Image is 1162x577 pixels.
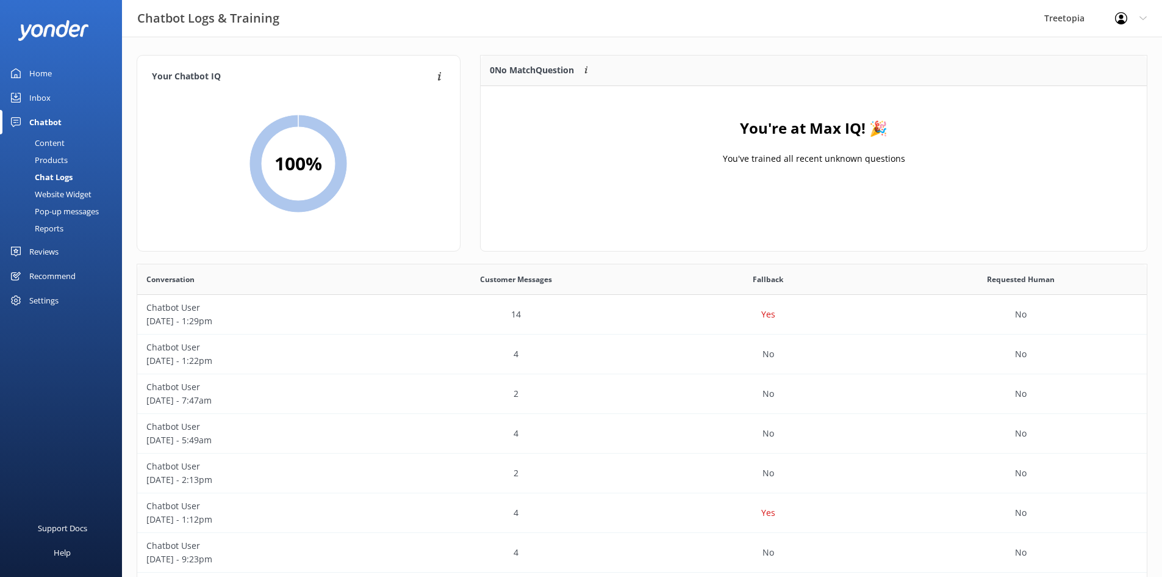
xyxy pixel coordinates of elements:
p: [DATE] - 1:22pm [146,354,381,368]
a: Reports [7,220,122,237]
p: [DATE] - 2:13pm [146,473,381,487]
p: No [762,347,774,361]
p: Chatbot User [146,420,381,434]
p: Yes [761,506,775,520]
a: Pop-up messages [7,203,122,220]
div: row [137,454,1147,493]
p: [DATE] - 7:47am [146,394,381,407]
p: No [1015,308,1027,321]
p: Chatbot User [146,341,381,354]
p: 2 [514,466,518,480]
p: No [1015,466,1027,480]
div: Reports [7,220,63,237]
p: 2 [514,387,518,401]
div: row [137,533,1147,573]
p: No [762,387,774,401]
div: Support Docs [38,516,87,540]
div: row [137,295,1147,335]
span: Customer Messages [480,274,552,285]
div: row [137,335,1147,374]
p: Chatbot User [146,539,381,553]
div: Inbox [29,85,51,110]
p: [DATE] - 1:12pm [146,513,381,526]
a: Content [7,134,122,151]
div: Pop-up messages [7,203,99,220]
p: 4 [514,427,518,440]
p: 14 [511,308,521,321]
p: No [1015,427,1027,440]
div: Website Widget [7,186,91,203]
p: Chatbot User [146,380,381,394]
p: 4 [514,546,518,559]
span: Conversation [146,274,195,285]
div: Content [7,134,65,151]
a: Products [7,151,122,169]
p: Chatbot User [146,499,381,513]
p: No [1015,347,1027,361]
div: grid [481,86,1147,208]
div: Settings [29,288,59,313]
p: 4 [514,506,518,520]
img: yonder-white-logo.png [18,20,88,40]
p: 0 No Match Question [490,64,574,77]
div: Chatbot [29,110,62,134]
div: row [137,414,1147,454]
div: Recommend [29,264,76,288]
div: Home [29,61,52,85]
div: Chat Logs [7,169,73,186]
h3: Chatbot Logs & Training [137,9,279,28]
div: row [137,374,1147,414]
p: Chatbot User [146,301,381,314]
div: Reviews [29,239,59,264]
a: Chat Logs [7,169,122,186]
h4: You're at Max IQ! 🎉 [740,117,888,140]
p: [DATE] - 1:29pm [146,314,381,328]
p: No [1015,506,1027,520]
p: [DATE] - 9:23pm [146,553,381,566]
p: [DATE] - 5:49am [146,434,381,447]
p: You've trained all recent unknown questions [722,152,905,165]
p: 4 [514,347,518,361]
div: Products [7,151,68,169]
p: Chatbot User [146,460,381,473]
p: No [1015,546,1027,559]
p: No [762,427,774,440]
p: No [762,546,774,559]
div: Help [54,540,71,565]
h2: 100 % [274,149,322,178]
p: No [762,466,774,480]
span: Fallback [753,274,783,285]
div: row [137,493,1147,533]
p: No [1015,387,1027,401]
h4: Your Chatbot IQ [152,70,434,84]
span: Requested Human [987,274,1055,285]
a: Website Widget [7,186,122,203]
p: Yes [761,308,775,321]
